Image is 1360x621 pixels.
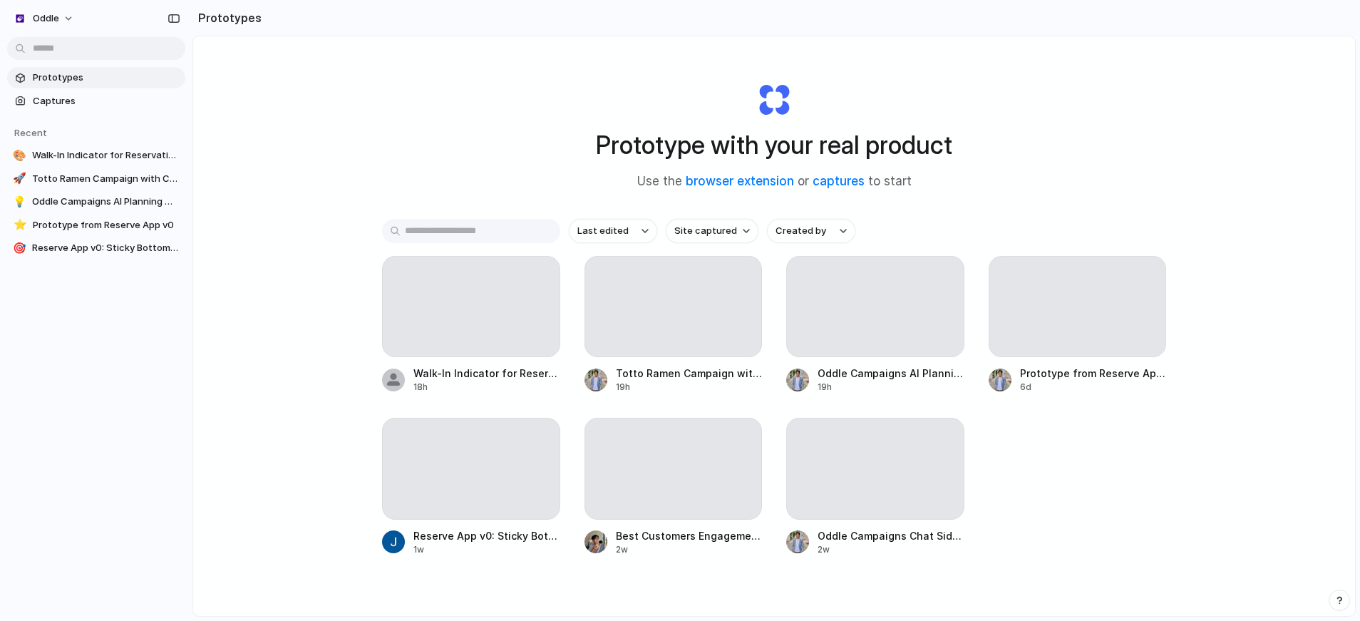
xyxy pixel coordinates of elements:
[33,11,59,26] span: Oddle
[192,9,262,26] h2: Prototypes
[7,215,185,236] a: ⭐Prototype from Reserve App v0
[32,172,180,186] span: Totto Ramen Campaign with Collapsible AI Chat
[14,127,47,138] span: Recent
[813,174,865,188] a: captures
[569,219,657,243] button: Last edited
[686,174,794,188] a: browser extension
[616,528,763,543] span: Best Customers Engagement Component
[818,381,964,394] div: 19h
[13,218,27,232] div: ⭐
[13,241,26,255] div: 🎯
[7,7,81,30] button: Oddle
[413,366,560,381] span: Walk-In Indicator for Reservations List
[413,543,560,556] div: 1w
[584,256,763,394] a: Totto Ramen Campaign with Collapsible AI Chat19h
[7,168,185,190] a: 🚀Totto Ramen Campaign with Collapsible AI Chat
[989,256,1167,394] a: Prototype from Reserve App v06d
[637,173,912,191] span: Use the or to start
[596,126,952,164] h1: Prototype with your real product
[382,418,560,555] a: Reserve App v0: Sticky Bottom Navigation1w
[767,219,855,243] button: Created by
[786,418,964,555] a: Oddle Campaigns Chat Sidebar2w
[32,195,180,209] span: Oddle Campaigns AI Planning Modal
[674,224,737,238] span: Site captured
[1020,381,1167,394] div: 6d
[616,543,763,556] div: 2w
[32,241,180,255] span: Reserve App v0: Sticky Bottom Navigation
[33,218,180,232] span: Prototype from Reserve App v0
[33,94,180,108] span: Captures
[13,148,26,163] div: 🎨
[786,256,964,394] a: Oddle Campaigns AI Planning Modal19h
[7,145,185,166] a: 🎨Walk-In Indicator for Reservations List
[818,543,964,556] div: 2w
[382,256,560,394] a: Walk-In Indicator for Reservations List18h
[577,224,629,238] span: Last edited
[413,381,560,394] div: 18h
[7,237,185,259] a: 🎯Reserve App v0: Sticky Bottom Navigation
[584,418,763,555] a: Best Customers Engagement Component2w
[413,528,560,543] span: Reserve App v0: Sticky Bottom Navigation
[7,91,185,112] a: Captures
[616,381,763,394] div: 19h
[616,366,763,381] span: Totto Ramen Campaign with Collapsible AI Chat
[1020,366,1167,381] span: Prototype from Reserve App v0
[666,219,758,243] button: Site captured
[7,67,185,88] a: Prototypes
[818,366,964,381] span: Oddle Campaigns AI Planning Modal
[818,528,964,543] span: Oddle Campaigns Chat Sidebar
[7,191,185,212] a: 💡Oddle Campaigns AI Planning Modal
[776,224,826,238] span: Created by
[33,71,180,85] span: Prototypes
[32,148,180,163] span: Walk-In Indicator for Reservations List
[13,172,26,186] div: 🚀
[13,195,26,209] div: 💡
